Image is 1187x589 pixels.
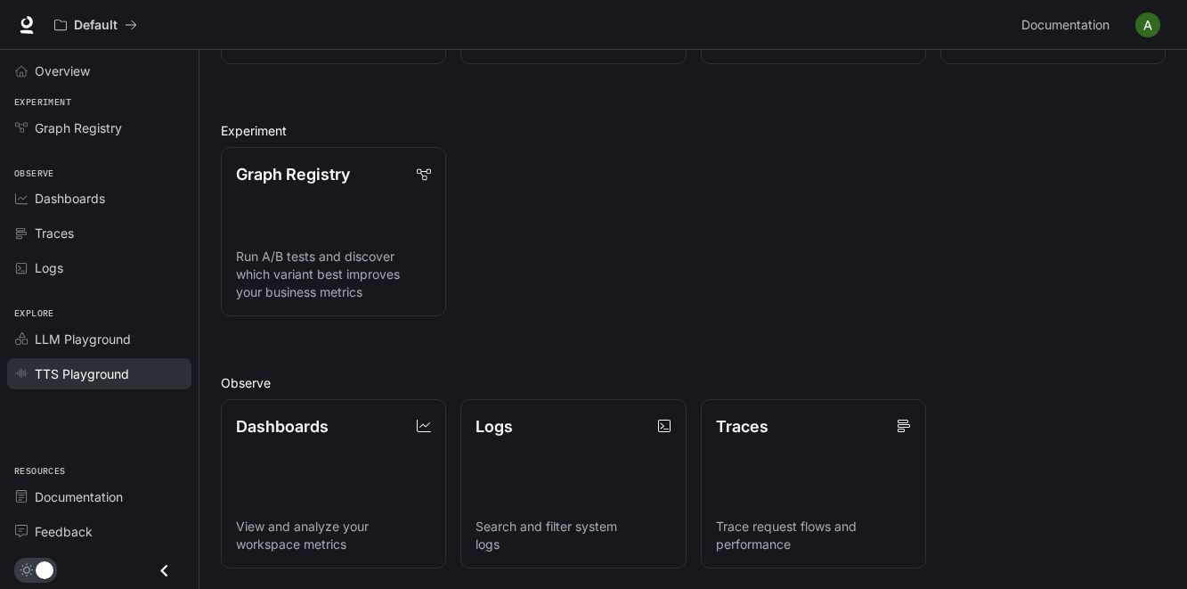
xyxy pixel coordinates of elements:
[36,560,53,579] span: Dark mode toggle
[1014,7,1123,43] a: Documentation
[7,481,191,512] a: Documentation
[35,189,105,208] span: Dashboards
[221,147,446,316] a: Graph RegistryRun A/B tests and discover which variant best improves your business metrics
[1021,14,1110,37] span: Documentation
[701,399,926,569] a: TracesTrace request flows and performance
[236,518,431,553] p: View and analyze your workspace metrics
[236,414,329,438] p: Dashboards
[236,162,350,186] p: Graph Registry
[35,330,131,348] span: LLM Playground
[7,252,191,283] a: Logs
[221,373,1166,392] h2: Observe
[7,112,191,143] a: Graph Registry
[7,183,191,214] a: Dashboards
[35,224,74,242] span: Traces
[476,414,513,438] p: Logs
[716,414,768,438] p: Traces
[7,323,191,355] a: LLM Playground
[35,487,123,506] span: Documentation
[716,518,911,553] p: Trace request flows and performance
[1130,7,1166,43] button: User avatar
[35,61,90,80] span: Overview
[7,358,191,389] a: TTS Playground
[74,18,118,33] p: Default
[476,518,671,553] p: Search and filter system logs
[221,121,1166,140] h2: Experiment
[35,522,93,541] span: Feedback
[46,7,145,43] button: All workspaces
[35,258,63,277] span: Logs
[1135,12,1160,37] img: User avatar
[7,217,191,249] a: Traces
[236,248,431,301] p: Run A/B tests and discover which variant best improves your business metrics
[7,516,191,547] a: Feedback
[7,55,191,86] a: Overview
[35,119,122,137] span: Graph Registry
[35,364,129,383] span: TTS Playground
[221,399,446,569] a: DashboardsView and analyze your workspace metrics
[144,552,184,589] button: Close drawer
[460,399,686,569] a: LogsSearch and filter system logs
